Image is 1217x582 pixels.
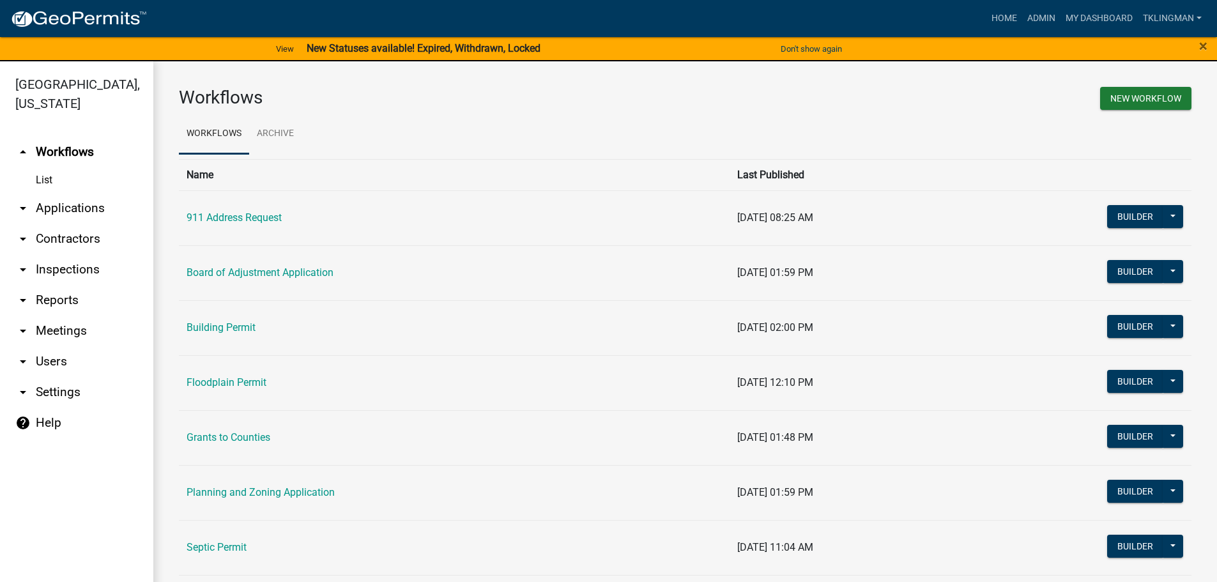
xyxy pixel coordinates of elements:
a: Workflows [179,114,249,155]
button: Builder [1107,535,1163,558]
a: tklingman [1138,6,1207,31]
button: Builder [1107,205,1163,228]
button: Don't show again [776,38,847,59]
i: arrow_drop_down [15,231,31,247]
h3: Workflows [179,87,676,109]
strong: New Statuses available! Expired, Withdrawn, Locked [307,42,540,54]
button: Builder [1107,315,1163,338]
i: arrow_drop_up [15,144,31,160]
span: [DATE] 01:59 PM [737,486,813,498]
th: Name [179,159,730,190]
a: Archive [249,114,302,155]
span: × [1199,37,1207,55]
a: View [271,38,299,59]
span: [DATE] 12:10 PM [737,376,813,388]
i: arrow_drop_down [15,262,31,277]
a: Building Permit [187,321,256,333]
i: arrow_drop_down [15,201,31,216]
button: Builder [1107,260,1163,283]
th: Last Published [730,159,959,190]
a: Septic Permit [187,541,247,553]
i: arrow_drop_down [15,354,31,369]
span: [DATE] 01:48 PM [737,431,813,443]
i: arrow_drop_down [15,385,31,400]
button: Close [1199,38,1207,54]
a: Home [986,6,1022,31]
a: Floodplain Permit [187,376,266,388]
span: [DATE] 02:00 PM [737,321,813,333]
a: 911 Address Request [187,211,282,224]
span: [DATE] 08:25 AM [737,211,813,224]
span: [DATE] 11:04 AM [737,541,813,553]
button: Builder [1107,370,1163,393]
button: New Workflow [1100,87,1191,110]
button: Builder [1107,425,1163,448]
i: help [15,415,31,431]
a: Grants to Counties [187,431,270,443]
a: Planning and Zoning Application [187,486,335,498]
i: arrow_drop_down [15,323,31,339]
a: Board of Adjustment Application [187,266,333,279]
a: Admin [1022,6,1060,31]
i: arrow_drop_down [15,293,31,308]
a: My Dashboard [1060,6,1138,31]
span: [DATE] 01:59 PM [737,266,813,279]
button: Builder [1107,480,1163,503]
